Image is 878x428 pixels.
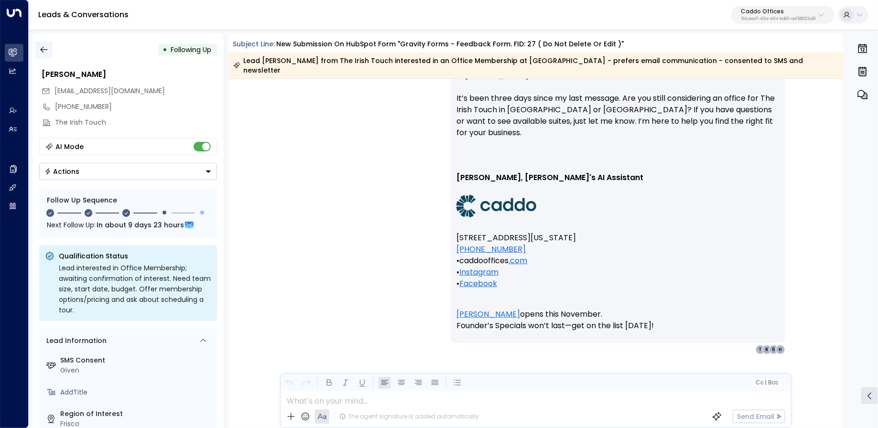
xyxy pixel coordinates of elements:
button: Redo [300,377,312,389]
div: Button group with a nested menu [39,163,217,180]
p: 7b1ceed7-40fa-4014-bd85-aaf588512a38 [741,17,815,21]
div: Next Follow Up: [47,220,209,230]
div: Lead interested in Office Membership; awaiting confirmation of interest. Need team size, start da... [59,263,211,315]
a: [PHONE_NUMBER] [456,244,526,255]
span: opens this November. Founder’s Specials won’t last—get on the list [DATE]! [456,309,654,332]
span: caddooffices [459,255,509,267]
a: Instagram [459,267,499,278]
b: [PERSON_NAME], [PERSON_NAME]'s AI Assistant [456,172,643,183]
div: T [756,345,765,354]
label: Region of Interest [61,409,213,419]
div: H [776,345,785,354]
p: Caddo Offices [741,9,815,14]
button: Actions [39,163,217,180]
div: Lead Information [43,336,107,346]
div: AI Mode [56,142,84,151]
div: Actions [44,167,80,176]
div: Lead [PERSON_NAME] from The Irish Touch interested in an Office Membership at [GEOGRAPHIC_DATA] -... [233,56,838,75]
a: Leads & Conversations [38,9,129,20]
button: Caddo Offices7b1ceed7-40fa-4014-bd85-aaf588512a38 [731,6,835,24]
label: SMS Consent [61,355,213,365]
div: • [163,41,168,58]
p: Hi [PERSON_NAME], It’s been three days since my last message. Are you still considering an office... [456,70,780,150]
div: The agent signature is added automatically [339,412,479,421]
div: [PERSON_NAME] [42,69,217,80]
a: [PERSON_NAME] [456,309,520,320]
button: Cc|Bcc [752,378,782,387]
span: Cc Bcc [756,379,779,386]
img: 1GY2AoYvIz2YfMPZjzXrt3P-YzHh6-am2cZA6h0ZhnGaFc3plIlOfL73s-jgFbkfD0Hg-558QPzDX_mAruAkktH9TCaampYKh... [456,195,536,217]
div: 6 [769,345,779,354]
div: [PHONE_NUMBER] [55,102,217,112]
span: • • • [456,244,527,289]
div: New submission on HubSpot Form "Gravity Forms - Feedback Form. FID: 27 ( Do not delete or edit )" [276,39,624,49]
div: AddTitle [61,387,213,397]
span: Following Up [171,45,212,54]
span: | [765,379,767,386]
div: R [762,345,772,354]
div: Given [61,365,213,375]
div: Follow Up Sequence [47,195,209,205]
button: Undo [283,377,295,389]
span: eaomalley@gmail.com [55,86,165,96]
div: The Irish Touch [55,118,217,128]
a: caddooffices.com [459,255,527,267]
span: Subject Line: [233,39,275,49]
span: [EMAIL_ADDRESS][DOMAIN_NAME] [55,86,165,96]
span: [STREET_ADDRESS][US_STATE] [456,232,576,244]
p: Qualification Status [59,251,211,261]
a: Facebook [459,278,497,289]
span: In about 9 days 23 hours [97,220,184,230]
